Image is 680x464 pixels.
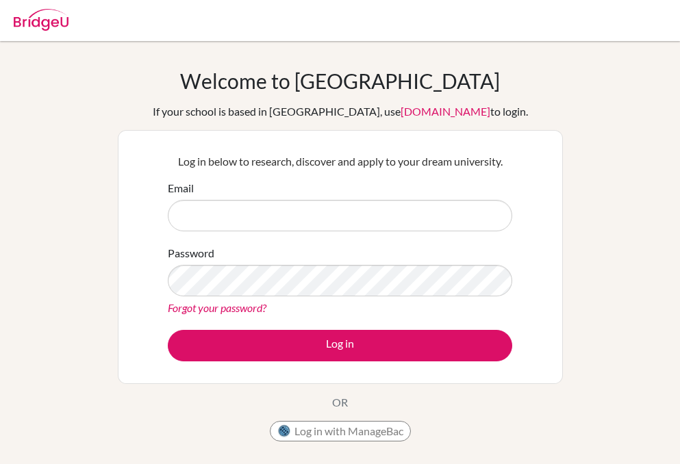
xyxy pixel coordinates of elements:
h1: Welcome to [GEOGRAPHIC_DATA] [180,68,500,93]
label: Email [168,180,194,196]
p: OR [332,394,348,411]
a: [DOMAIN_NAME] [401,105,490,118]
button: Log in with ManageBac [270,421,411,441]
div: If your school is based in [GEOGRAPHIC_DATA], use to login. [153,103,528,120]
img: Bridge-U [14,9,68,31]
a: Forgot your password? [168,301,266,314]
button: Log in [168,330,512,361]
label: Password [168,245,214,261]
p: Log in below to research, discover and apply to your dream university. [168,153,512,170]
